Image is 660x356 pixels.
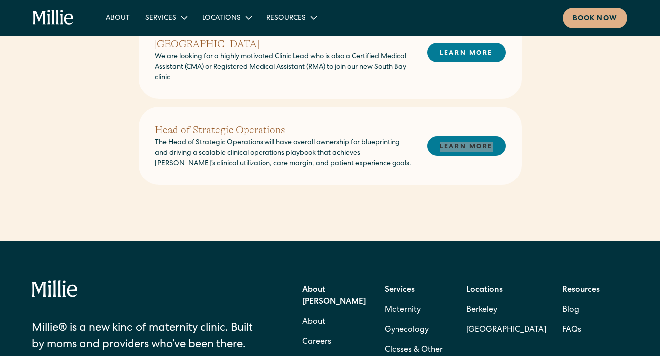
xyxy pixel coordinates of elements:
[137,9,194,26] div: Services
[427,43,506,62] a: LEARN MORE
[33,10,74,26] a: home
[155,138,411,169] p: The Head of Strategic Operations will have overall ownership for blueprinting and driving a scala...
[466,320,546,340] a: [GEOGRAPHIC_DATA]
[385,320,429,340] a: Gynecology
[466,286,503,294] strong: Locations
[573,14,617,24] div: Book now
[302,312,325,332] a: About
[563,8,627,28] a: Book now
[145,13,176,24] div: Services
[466,300,546,320] a: Berkeley
[562,286,600,294] strong: Resources
[202,13,241,24] div: Locations
[155,22,411,52] h2: Clinic Lead/Lead Medical Assistant (Full-Time) - [GEOGRAPHIC_DATA]
[266,13,306,24] div: Resources
[98,9,137,26] a: About
[302,332,331,352] a: Careers
[302,286,366,306] strong: About [PERSON_NAME]
[385,286,415,294] strong: Services
[385,300,421,320] a: Maternity
[155,123,411,138] h2: Head of Strategic Operations
[562,320,581,340] a: FAQs
[32,321,266,354] div: Millie® is a new kind of maternity clinic. Built by moms and providers who’ve been there.
[194,9,259,26] div: Locations
[259,9,324,26] div: Resources
[427,136,506,156] a: LEARN MORE
[562,300,579,320] a: Blog
[155,52,411,83] p: We are looking for a highly motivated Clinic Lead who is also a Certified Medical Assistant (CMA)...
